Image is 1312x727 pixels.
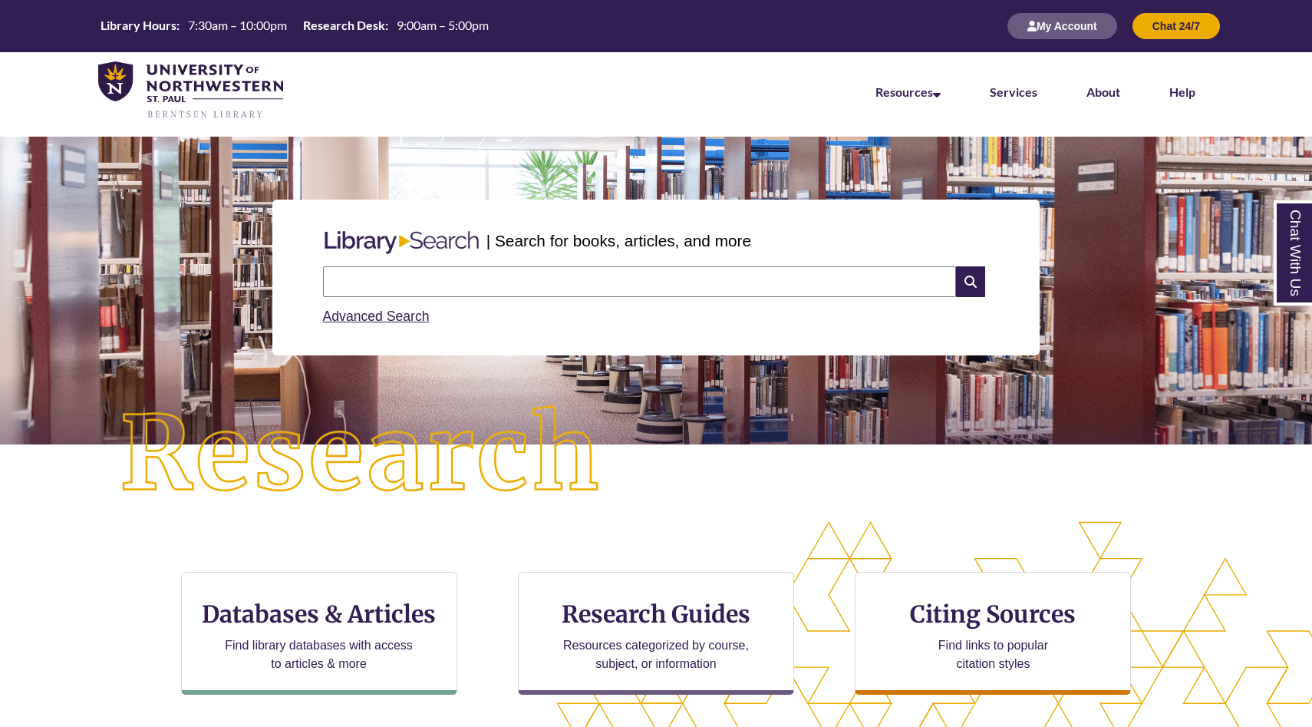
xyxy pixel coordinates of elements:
[556,636,757,673] p: Resources categorized by course, subject, or information
[1007,13,1117,39] button: My Account
[531,600,781,629] h3: Research Guides
[855,572,1131,695] a: Citing Sources Find links to popular citation styles
[94,17,495,34] table: Hours Today
[990,84,1037,99] a: Services
[918,636,1068,673] p: Find links to popular citation styles
[1132,19,1220,32] a: Chat 24/7
[1086,84,1120,99] a: About
[900,600,1087,629] h3: Citing Sources
[98,61,283,120] img: UNWSP Library Logo
[323,309,430,324] a: Advanced Search
[1132,13,1220,39] button: Chat 24/7
[297,17,391,34] th: Research Desk:
[317,225,486,260] img: Libary Search
[956,266,985,297] i: Search
[397,18,489,32] span: 9:00am – 5:00pm
[181,572,457,695] a: Databases & Articles Find library databases with access to articles & more
[94,17,182,34] th: Library Hours:
[1007,19,1117,32] a: My Account
[875,84,941,99] a: Resources
[1169,84,1195,99] a: Help
[66,352,657,557] img: Research
[518,572,794,695] a: Research Guides Resources categorized by course, subject, or information
[219,636,419,673] p: Find library databases with access to articles & more
[486,229,751,253] p: | Search for books, articles, and more
[188,18,287,32] span: 7:30am – 10:00pm
[94,17,495,35] a: Hours Today
[194,600,444,629] h3: Databases & Articles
